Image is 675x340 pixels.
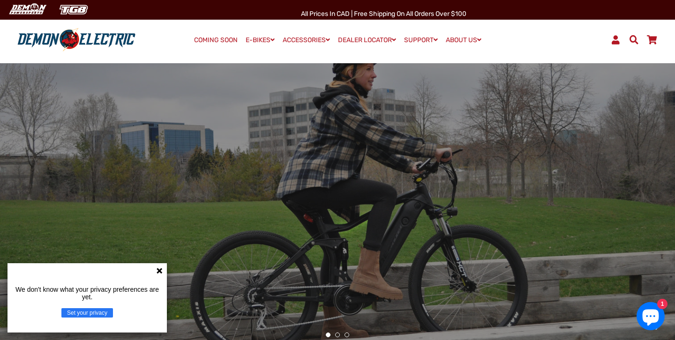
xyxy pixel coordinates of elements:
button: 1 of 3 [326,333,330,337]
a: SUPPORT [401,33,441,47]
img: Demon Electric logo [14,28,139,52]
img: TGB Canada [54,2,93,17]
span: All Prices in CAD | Free shipping on all orders over $100 [301,10,466,18]
a: DEALER LOCATOR [335,33,399,47]
button: Set your privacy [61,308,113,318]
a: ACCESSORIES [279,33,333,47]
img: Demon Electric [5,2,50,17]
p: We don't know what your privacy preferences are yet. [11,286,163,301]
button: 3 of 3 [345,333,349,337]
a: COMING SOON [191,34,241,47]
a: E-BIKES [242,33,278,47]
inbox-online-store-chat: Shopify online store chat [634,302,667,333]
button: 2 of 3 [335,333,340,337]
a: ABOUT US [442,33,485,47]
